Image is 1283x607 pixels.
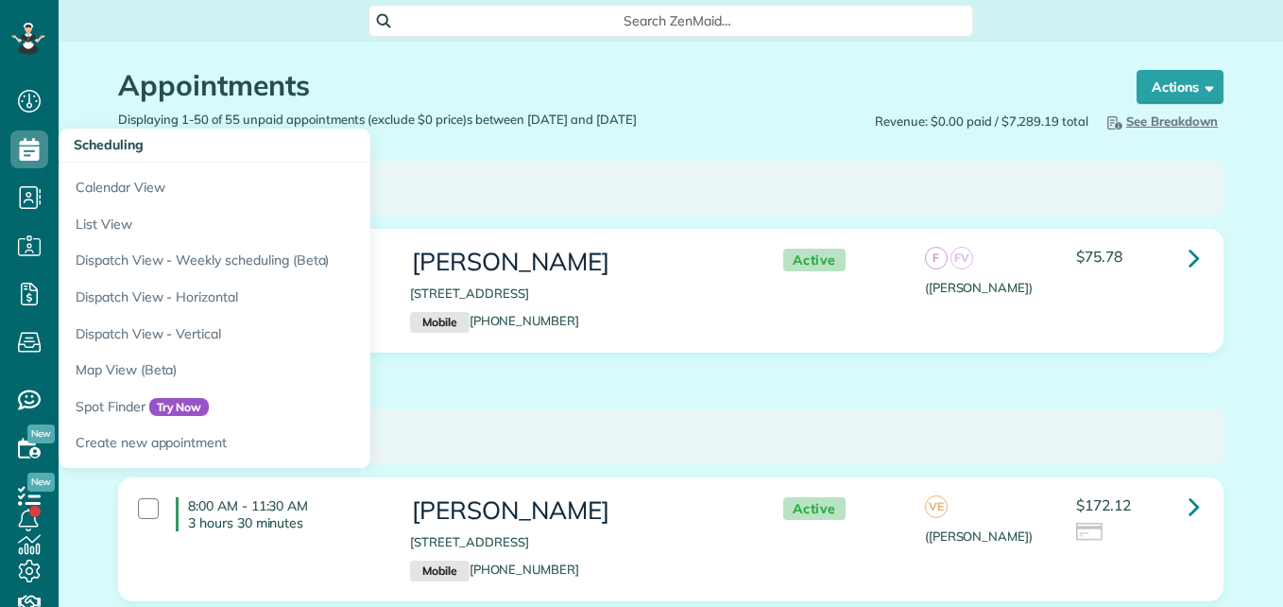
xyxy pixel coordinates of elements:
span: Revenue: $0.00 paid / $7,289.19 total [875,113,1088,130]
span: $172.12 [1076,495,1131,514]
p: [STREET_ADDRESS] [410,533,744,551]
a: Spot FinderTry Now [59,389,531,425]
span: Scheduling [74,136,144,153]
h3: [DATE] [142,174,1200,201]
span: New [27,425,55,443]
div: Displaying 1-50 of 55 unpaid appointments (exclude $0 price)s between [DATE] and [DATE] [104,111,671,147]
span: $75.78 [1076,247,1122,266]
span: Active [783,249,846,272]
span: F [925,247,948,269]
span: FV [950,247,973,269]
a: Calendar View [59,163,531,206]
span: ([PERSON_NAME]) [925,529,1033,544]
a: Map View (Beta) [59,352,531,389]
h1: Appointments [118,70,1101,101]
a: Mobile[PHONE_NUMBER] [410,313,579,328]
span: Try Now [149,398,210,417]
span: Active [783,497,846,521]
a: Mobile[PHONE_NUMBER] [410,562,579,577]
span: New [27,473,55,492]
p: [STREET_ADDRESS] [410,285,744,303]
small: Mobile [410,561,469,581]
a: List View [59,206,531,243]
span: See Breakdown [1103,113,1218,129]
button: See Breakdown [1098,111,1223,131]
a: Create new appointment [59,425,531,468]
a: Dispatch View - Weekly scheduling (Beta) [59,242,531,279]
a: Dispatch View - Horizontal [59,279,531,316]
a: Dispatch View - Vertical [59,316,531,353]
h3: [PERSON_NAME] [410,249,744,276]
button: Actions [1137,70,1223,104]
h3: [DATE] [142,423,1200,450]
span: VE [925,495,948,518]
small: Mobile [410,312,469,333]
h4: 8:00 AM - 11:30 AM [176,497,382,531]
p: 3 hours 30 minutes [188,514,382,531]
img: icon_credit_card_neutral-3d9a980bd25ce6dbb0f2033d7200983694762465c175678fcbc2d8f4bc43548e.png [1076,523,1104,544]
h3: [PERSON_NAME] [410,497,744,525]
span: ([PERSON_NAME]) [925,280,1033,295]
